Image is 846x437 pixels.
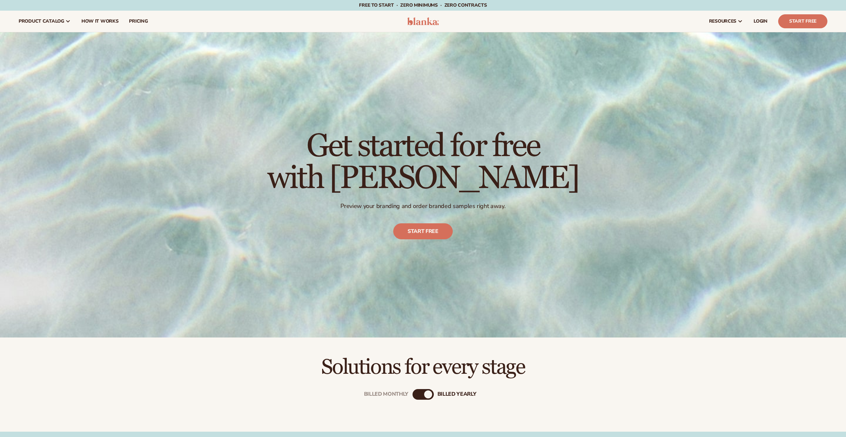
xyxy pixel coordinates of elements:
[437,391,476,398] div: billed Yearly
[76,11,124,32] a: How It Works
[13,11,76,32] a: product catalog
[778,14,827,28] a: Start Free
[129,19,148,24] span: pricing
[364,391,409,398] div: Billed Monthly
[393,223,453,239] a: Start free
[754,19,768,24] span: LOGIN
[81,19,119,24] span: How It Works
[267,202,579,210] p: Preview your branding and order branded samples right away.
[19,19,64,24] span: product catalog
[704,11,748,32] a: resources
[407,17,439,25] img: logo
[267,130,579,194] h1: Get started for free with [PERSON_NAME]
[359,2,487,8] span: Free to start · ZERO minimums · ZERO contracts
[19,356,827,378] h2: Solutions for every stage
[709,19,736,24] span: resources
[124,11,153,32] a: pricing
[748,11,773,32] a: LOGIN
